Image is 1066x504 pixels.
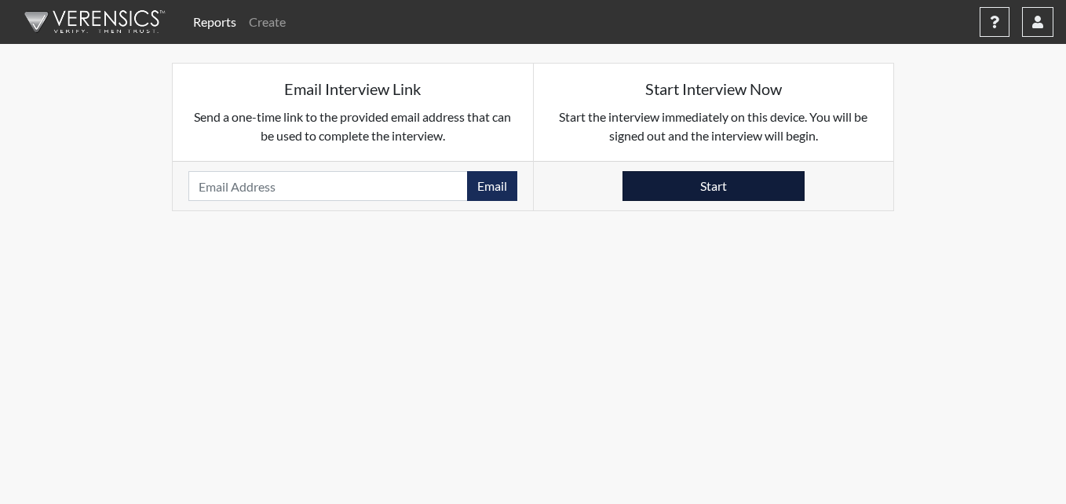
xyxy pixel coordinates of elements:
[549,79,878,98] h5: Start Interview Now
[187,6,243,38] a: Reports
[188,171,468,201] input: Email Address
[188,108,517,145] p: Send a one-time link to the provided email address that can be used to complete the interview.
[188,79,517,98] h5: Email Interview Link
[243,6,292,38] a: Create
[549,108,878,145] p: Start the interview immediately on this device. You will be signed out and the interview will begin.
[467,171,517,201] button: Email
[622,171,805,201] button: Start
